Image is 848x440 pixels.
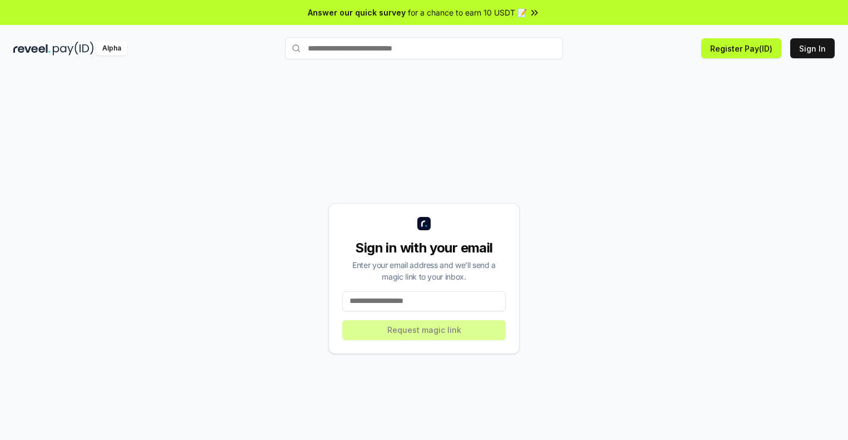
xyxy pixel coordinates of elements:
span: Answer our quick survey [308,7,406,18]
div: Enter your email address and we’ll send a magic link to your inbox. [342,259,506,282]
img: pay_id [53,42,94,55]
button: Register Pay(ID) [701,38,781,58]
div: Alpha [96,42,127,55]
button: Sign In [790,38,835,58]
img: logo_small [417,217,431,230]
div: Sign in with your email [342,239,506,257]
img: reveel_dark [13,42,51,55]
span: for a chance to earn 10 USDT 📝 [408,7,527,18]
